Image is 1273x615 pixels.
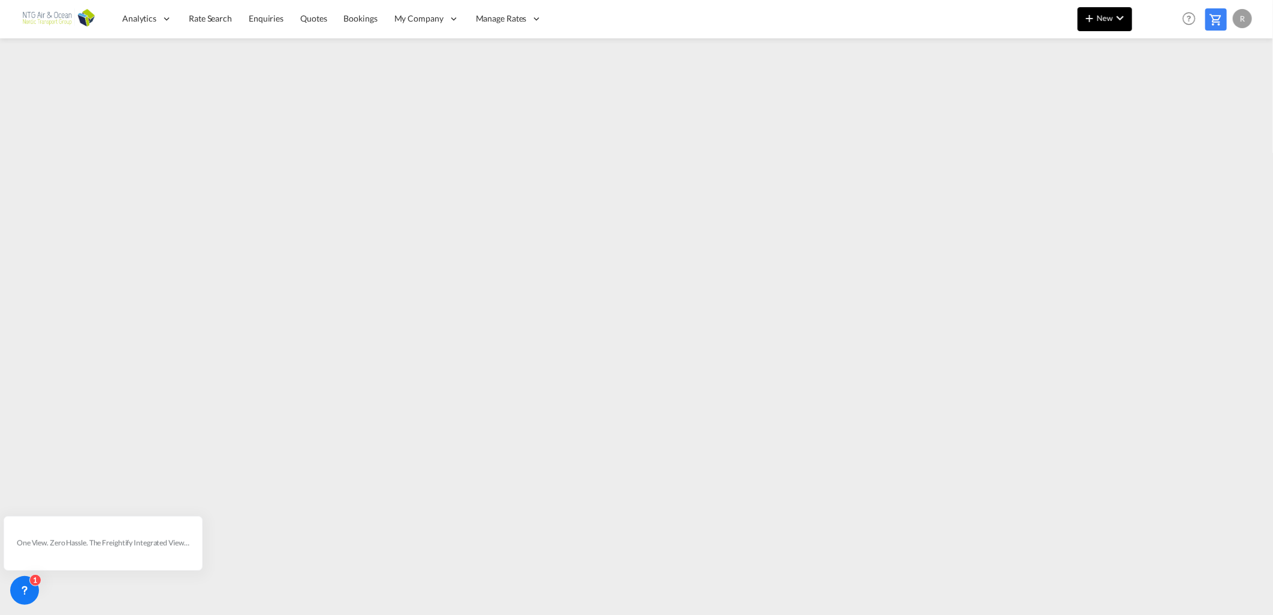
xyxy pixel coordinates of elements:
span: Rate Search [189,13,232,23]
span: My Company [394,13,444,25]
span: Help [1179,8,1199,29]
span: Analytics [122,13,156,25]
img: 3755d540b01311ec8f4e635e801fad27.png [18,5,99,32]
span: Manage Rates [476,13,527,25]
span: Quotes [300,13,327,23]
div: Help [1179,8,1205,30]
span: Enquiries [249,13,283,23]
div: R [1233,9,1252,28]
button: icon-plus 400-fgNewicon-chevron-down [1078,7,1132,31]
md-icon: icon-chevron-down [1113,11,1127,25]
md-icon: icon-plus 400-fg [1082,11,1097,25]
span: Bookings [344,13,378,23]
span: New [1082,13,1127,23]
